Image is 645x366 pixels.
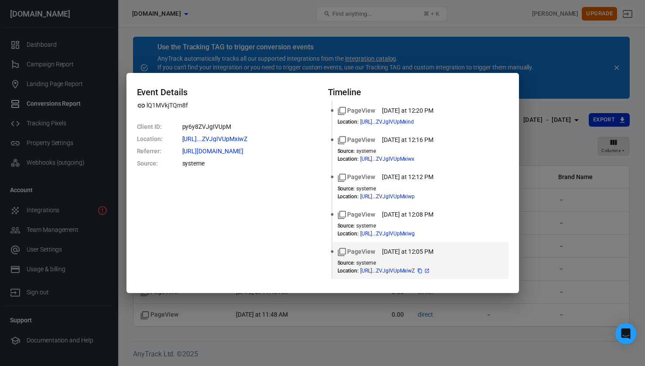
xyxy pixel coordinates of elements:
time: 2025-09-02T12:20:06-07:00 [382,106,433,115]
span: systeme [356,260,376,266]
div: Open Intercom Messenger [615,323,636,344]
time: 2025-09-02T12:12:44-07:00 [382,173,433,182]
span: https://www.thecraftedceo.com/ai-dream-team?preview=3b8e3f1c9cf14ddffdaa0a102c461d33&_atid=lQ1MVk... [360,231,430,236]
span: Standard event name [338,247,375,256]
span: systeme [356,186,376,192]
dt: Source : [338,260,355,266]
span: Property [137,101,188,110]
dt: Source : [137,157,181,169]
h4: Timeline [328,87,508,97]
dt: Source : [338,186,355,192]
dd: https://systeme.io/ [182,145,317,157]
dt: Location : [338,193,359,200]
time: 2025-09-02T12:16:10-07:00 [382,135,433,145]
span: https://www.thecraftedceo.com/?_atid=lQ1MVkjTQm8fpy6y8ZVJgIVUpMxiwx [360,156,430,162]
h4: Event Details [137,87,317,97]
dt: Location : [338,231,359,237]
span: Standard event name [338,173,375,182]
dt: Referrer : [137,145,181,157]
button: copy [416,267,423,274]
dd: systeme [182,157,317,169]
dt: Client ID : [137,121,181,133]
dt: Location : [338,156,359,162]
span: https://systeme.io/ [182,148,259,154]
dt: Location : [137,133,181,145]
span: systeme [356,223,376,229]
dd: py6y8ZVJgIVUpM [182,121,317,133]
time: 2025-09-02T12:08:45-07:00 [382,210,433,219]
span: Standard event name [338,106,375,115]
span: systeme [356,148,376,154]
time: 2025-09-02T12:05:56-07:00 [382,247,433,256]
a: Open in new tab [423,267,430,274]
dd: https://www.thecraftedceo.com/ai-dream-team?_atid=lQ1MVkjTQm8fpy6y8ZVJgIVUpMxiwZ [182,133,317,145]
span: Standard event name [338,210,375,219]
dt: Source : [338,148,355,154]
span: https://www.thecraftedceo.com/adt-70prompts?preview=6bf74903c9de772ac0ca45fe77ea0232&_atid=lQ1MVk... [360,194,430,199]
span: https://www.thecraftedceo.com/ai-dream-team?_atid=lQ1MVkjTQm8fpy6y8ZVJgIVUpMxiwZ [360,268,430,273]
dt: Location : [338,119,359,125]
span: https://www.thecraftedceo.com/ai-dream-team?_atid=lQ1MVkjTQm8fpy6y8ZVJgIVUpMxind [360,119,430,124]
span: Standard event name [338,135,375,145]
dt: Location : [338,268,359,274]
dt: Source : [338,223,355,229]
span: https://www.thecraftedceo.com/ai-dream-team?_atid=lQ1MVkjTQm8fpy6y8ZVJgIVUpMxiwZ [182,136,263,142]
